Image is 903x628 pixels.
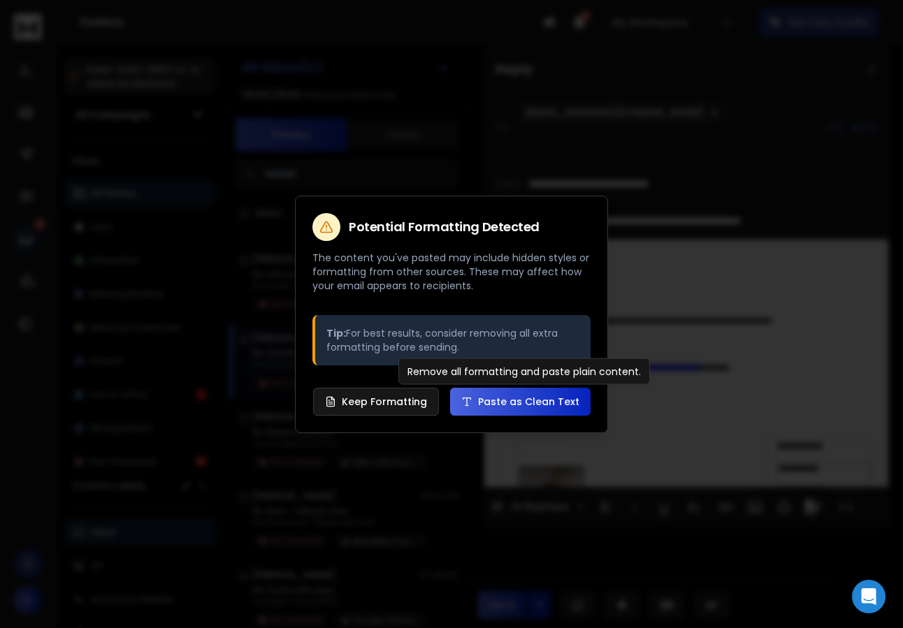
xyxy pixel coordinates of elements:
[852,580,886,613] div: Open Intercom Messenger
[313,388,439,416] button: Keep Formatting
[450,388,591,416] button: Paste as Clean Text
[326,326,579,354] p: For best results, consider removing all extra formatting before sending.
[349,221,540,233] h2: Potential Formatting Detected
[326,326,346,340] strong: Tip:
[312,251,591,293] p: The content you've pasted may include hidden styles or formatting from other sources. These may a...
[398,358,650,385] div: Remove all formatting and paste plain content.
